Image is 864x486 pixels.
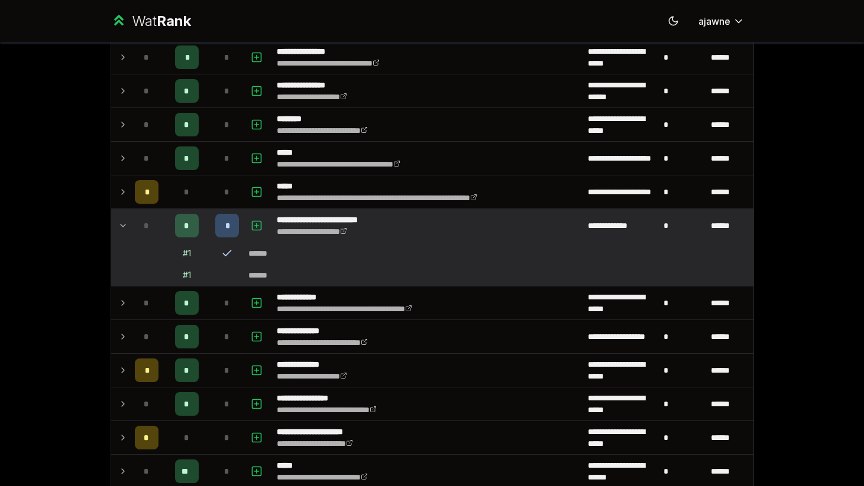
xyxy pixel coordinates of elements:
div: # 1 [183,247,191,259]
div: Wat [132,12,191,31]
span: Rank [157,12,191,30]
span: ajawne [698,14,730,28]
a: WatRank [111,12,192,31]
button: ajawne [689,11,754,32]
div: # 1 [183,269,191,281]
